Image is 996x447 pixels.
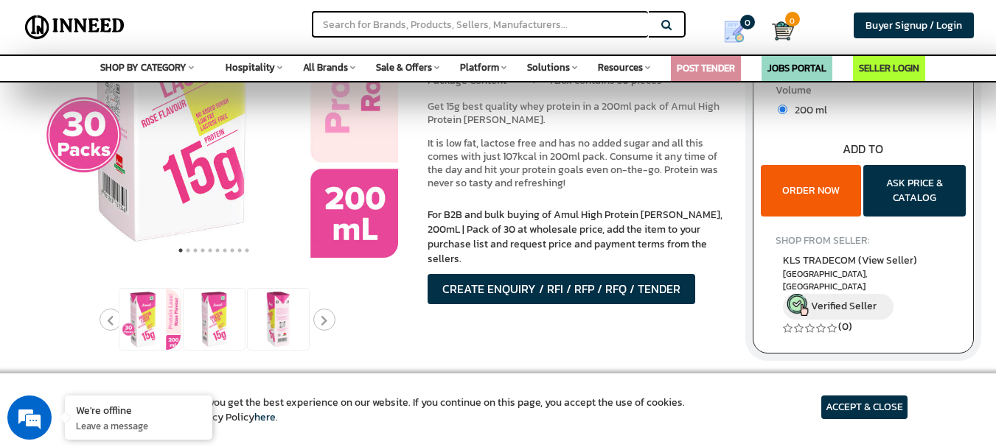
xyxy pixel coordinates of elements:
button: 2 [184,243,192,258]
em: Submit [216,345,268,365]
span: We are offline. Please leave us a message. [31,131,257,280]
span: 0 [740,15,755,29]
img: salesiqlogo_leal7QplfZFryJ6FIlVepeu7OftD7mt8q6exU6-34PB8prfIgodN67KcxXM9Y7JQ_.png [102,278,112,287]
button: ASK PRICE & CATALOG [863,165,966,217]
button: CREATE ENQUIRY / RFI / RFP / RFQ / TENDER [428,274,695,304]
img: Inneed.Market [20,9,130,46]
button: 8 [229,243,236,258]
div: We're offline [76,403,201,417]
a: my Quotes 0 [707,15,772,49]
span: East Delhi [783,268,944,293]
div: Minimize live chat window [242,7,277,43]
p: It is low fat, lactose free and has no added sugar and all this comes with just 107kcal in 200ml ... [428,137,730,190]
span: 0 [785,12,800,27]
a: JOBS PORTAL [767,61,826,75]
button: ORDER NOW [761,165,861,217]
a: SELLER LOGIN [859,61,919,75]
span: Platform [460,60,499,74]
span: Verified Seller [811,298,877,314]
a: (0) [838,319,852,334]
button: 5 [206,243,214,258]
a: POST TENDER [677,61,735,75]
div: ADD TO [753,141,973,158]
img: inneed-verified-seller-icon.png [787,294,809,316]
button: 7 [221,243,229,258]
div: Leave a message [77,82,248,102]
button: Next [313,309,335,331]
a: Buyer Signup / Login [854,13,974,38]
button: 4 [199,243,206,258]
label: Volume [776,83,952,102]
a: KLS TRADECOM (View Seller) [GEOGRAPHIC_DATA], [GEOGRAPHIC_DATA] Verified Seller [783,253,944,320]
textarea: Type your message and click 'Submit' [7,294,281,345]
img: Amul High Protein Rose Lassi, 200mL [248,289,309,350]
a: Cart 0 [772,15,781,47]
span: KLS TRADECOM [783,253,917,268]
em: Driven by SalesIQ [116,278,187,288]
span: 200 ml [787,102,827,118]
button: 9 [236,243,243,258]
p: For B2B and bulk buying of Amul High Protein [PERSON_NAME], 200mL | Pack of 30 at wholesale price... [428,208,730,267]
img: logo_Zg8I0qSkbAqR2WFHt3p6CTuqpyXMFPubPcD2OT02zFN43Cy9FUNNG3NEPhM_Q1qe_.png [25,88,62,96]
h4: SHOP FROM SELLER: [776,235,952,246]
article: ACCEPT & CLOSE [821,395,908,419]
button: 10 [243,243,251,258]
article: We use cookies to ensure you get the best experience on our website. If you continue on this page... [88,395,685,425]
button: 6 [214,243,221,258]
p: Get 15g best quality whey protein in a 200ml pack of Amul High Protein [PERSON_NAME]. [428,100,730,127]
p: Leave a message [76,419,201,432]
button: Previous [100,309,122,331]
span: Hospitality [226,60,275,74]
input: Search for Brands, Products, Sellers, Manufacturers... [312,11,648,38]
button: 3 [192,243,199,258]
a: here [254,409,276,425]
img: Show My Quotes [723,21,745,43]
img: Cart [772,20,794,42]
span: SHOP BY CATEGORY [100,60,187,74]
img: Amul High Protein Rose Lassi, 200mL [184,289,245,350]
span: Resources [598,60,643,74]
span: Solutions [527,60,570,74]
button: 1 [177,243,184,258]
span: Buyer Signup / Login [866,18,962,33]
img: Amul High Protein Rose Lassi, 200mL [119,289,181,350]
span: Sale & Offers [376,60,432,74]
span: All Brands [303,60,348,74]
